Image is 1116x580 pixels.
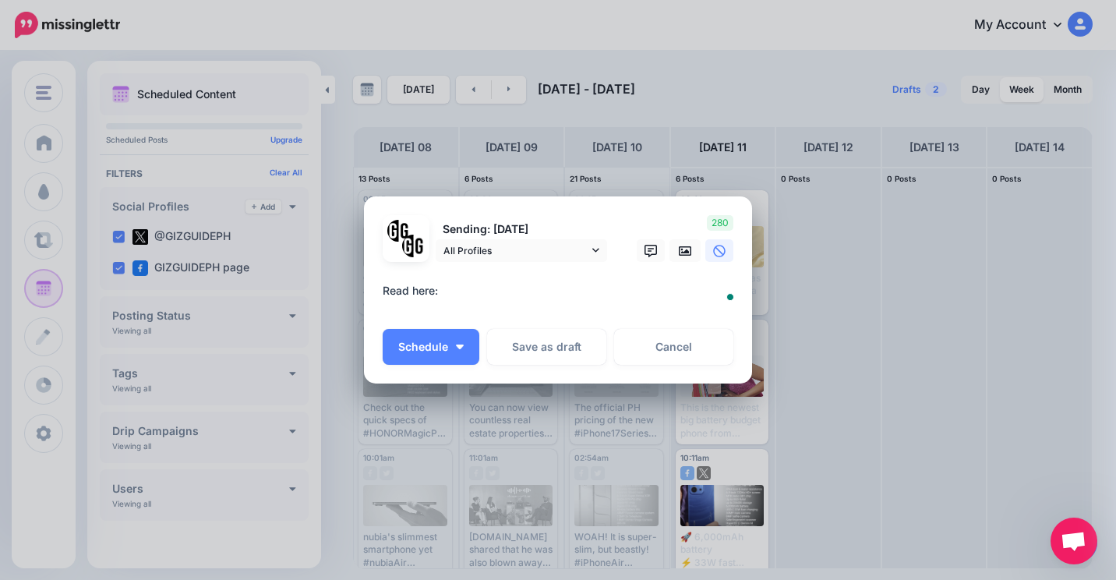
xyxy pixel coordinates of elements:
a: Cancel [614,329,733,365]
img: arrow-down-white.png [456,345,464,349]
div: Read here: [383,281,741,300]
button: Save as draft [487,329,606,365]
p: Sending: [DATE] [436,221,607,239]
button: Schedule [383,329,479,365]
span: 280 [707,215,733,231]
textarea: To enrich screen reader interactions, please activate Accessibility in Grammarly extension settings [383,281,741,312]
img: 353459792_649996473822713_4483302954317148903_n-bsa138318.png [387,220,410,242]
img: JT5sWCfR-79925.png [402,235,425,257]
a: All Profiles [436,239,607,262]
span: All Profiles [443,242,588,259]
span: Schedule [398,341,448,352]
